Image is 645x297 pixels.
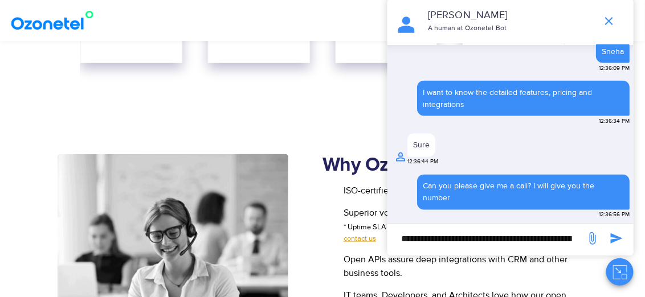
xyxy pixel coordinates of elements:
span: Open APIs assure deep integrations with CRM and other business tools. [341,253,587,280]
button: Close chat [606,258,634,286]
div: I want to know the detailed features, pricing and integrations [423,86,624,110]
span: 12:36:44 PM [407,158,438,167]
span: send message [605,227,628,250]
span: 12:36:09 PM [599,64,630,73]
span: 12:36:56 PM [599,211,630,220]
span: contact us [344,233,376,245]
a: contact us [344,233,583,245]
span: ISO-certified solution. [341,184,430,197]
p: [PERSON_NAME] [428,8,591,23]
div: Sure [413,139,430,151]
span: * Uptime SLA varies across regions. For more details, please [344,222,533,232]
div: Sneha [602,46,624,57]
span: send message [581,227,604,250]
div: Can you please give me a call? I will give you the number [423,180,624,204]
span: end chat or minimize [598,10,620,32]
h2: Why Ozonetel? [323,154,587,177]
span: 12:36:34 PM [599,117,630,126]
span: Superior voice quality, 99.9% uptime*, and 100% call logging [341,206,583,245]
p: A human at Ozonetel Bot [428,23,591,34]
div: new-msg-input [393,229,580,250]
